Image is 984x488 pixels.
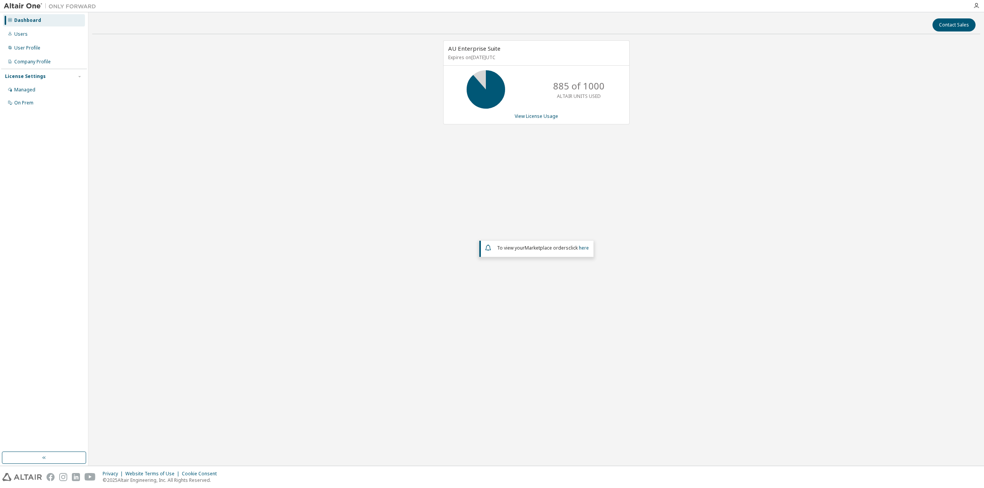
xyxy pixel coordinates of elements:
div: Dashboard [14,17,41,23]
div: Website Terms of Use [125,471,182,477]
button: Contact Sales [932,18,976,31]
img: linkedin.svg [72,473,80,481]
p: Expires on [DATE] UTC [448,54,623,61]
img: altair_logo.svg [2,473,42,481]
p: ALTAIR UNITS USED [557,93,601,99]
div: Privacy [103,471,125,477]
img: youtube.svg [85,473,96,481]
div: Managed [14,87,35,93]
img: instagram.svg [59,473,67,481]
p: 885 of 1000 [553,79,605,93]
div: Cookie Consent [182,471,221,477]
img: facebook.svg [47,473,55,481]
p: © 2025 Altair Engineering, Inc. All Rights Reserved. [103,477,221,483]
div: On Prem [14,100,33,106]
span: AU Enterprise Suite [448,45,500,52]
div: Company Profile [14,59,51,65]
div: License Settings [5,73,46,79]
img: Altair One [4,2,100,10]
a: here [579,245,589,251]
a: View License Usage [515,113,558,119]
span: To view your click [497,245,589,251]
em: Marketplace orders [525,245,568,251]
div: User Profile [14,45,40,51]
div: Users [14,31,28,37]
